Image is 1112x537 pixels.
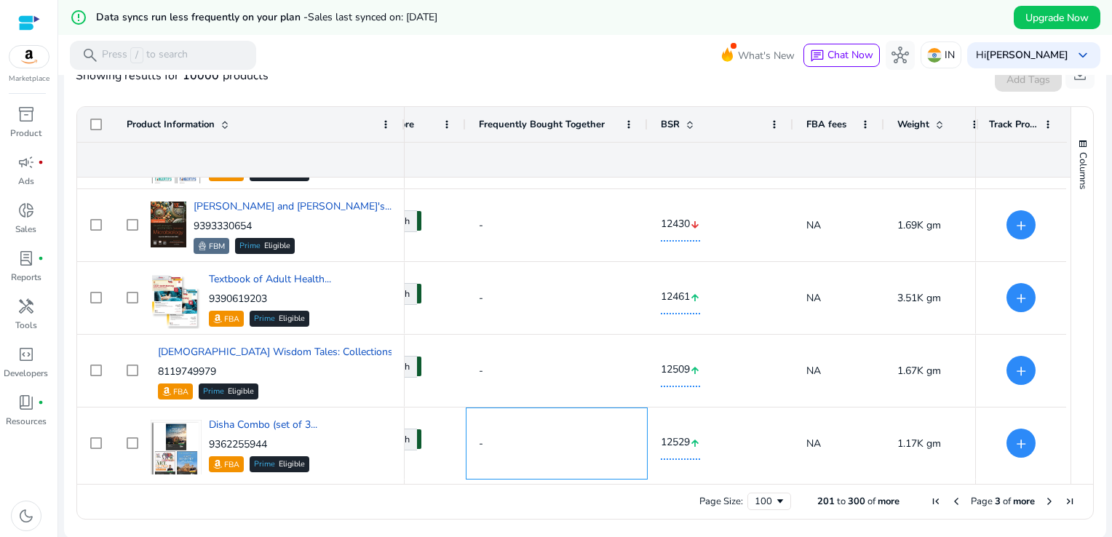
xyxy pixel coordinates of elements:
span: Page [971,495,993,508]
p: Developers [4,367,48,380]
span: Weight [897,118,929,131]
span: search [82,47,99,64]
img: in.svg [927,48,942,63]
span: 72.00 [417,211,421,231]
button: + [1006,283,1036,312]
div: - [479,429,635,458]
button: chatChat Now [803,44,880,67]
span: book_4 [17,394,35,411]
p: FBA [173,385,188,399]
a: [PERSON_NAME] and [PERSON_NAME]'s... [194,199,392,213]
mat-icon: arrow_upward [690,429,700,458]
h5: Data syncs run less frequently on your plan - [96,12,437,24]
span: 3.51K gm [897,291,941,305]
mat-icon: error_outline [70,9,87,26]
span: inventory_2 [17,106,35,123]
p: FBA [224,458,239,472]
span: 12461 [661,290,690,304]
span: 3 [995,495,1001,508]
span: chat [810,49,825,63]
mat-icon: arrow_downward [690,210,700,240]
span: 12430 [661,217,690,231]
span: 12509 [661,362,690,377]
span: Prime [239,242,261,250]
p: Resources [6,415,47,428]
span: / [130,47,143,63]
span: fiber_manual_record [38,159,44,165]
p: 8119749979 [158,365,400,379]
a: [DEMOGRAPHIC_DATA] Wisdom Tales: Collections... [158,345,400,359]
span: code_blocks [17,346,35,363]
span: fiber_manual_record [38,255,44,261]
span: Sales last synced on: [DATE] [308,10,437,24]
p: IN [945,42,955,68]
div: First Page [930,496,942,507]
a: Moderate - High [333,210,417,232]
a: Moderate - High [333,429,417,450]
div: Page Size [747,493,791,510]
span: fiber_manual_record [38,399,44,405]
span: BSR [661,118,680,131]
div: Next Page [1044,496,1055,507]
span: Chat Now [827,48,873,62]
div: 100 [755,495,774,508]
p: Reports [11,271,41,284]
p: FBM [209,239,225,254]
div: Eligible [235,238,295,254]
span: Upgrade Now [1025,10,1089,25]
span: FBA fees [806,118,846,131]
p: 9390619203 [209,292,331,306]
span: Prime [254,461,275,469]
span: keyboard_arrow_down [1074,47,1092,64]
mat-icon: arrow_upward [690,283,700,313]
p: FBA [224,312,239,327]
div: - [479,356,635,386]
button: Upgrade Now [1014,6,1100,29]
a: Moderate - High [333,283,417,305]
span: handyman [17,298,35,315]
button: + [1006,356,1036,385]
p: Sales [15,223,36,236]
span: 201 [817,495,835,508]
span: lab_profile [17,250,35,267]
p: Hi [976,50,1068,60]
p: Tools [15,319,37,332]
img: amazon.svg [9,46,49,68]
a: Textbook of Adult Health... [209,272,331,286]
a: Moderate - High [333,356,417,378]
button: hub [886,41,915,70]
span: 72.99 [417,284,421,303]
span: 1.69K gm [897,218,941,232]
span: 72.00 [417,357,421,376]
p: 9393330654 [194,219,392,234]
span: download [1071,65,1089,83]
span: Frequently Bought Together [479,118,605,131]
span: more [878,495,899,508]
span: 300 [848,495,865,508]
p: Ads [18,175,34,188]
span: NA [806,364,821,378]
div: Eligible [250,311,309,327]
div: - [479,283,635,313]
button: + [1006,210,1036,239]
p: Product [10,127,41,140]
span: NA [806,291,821,305]
p: Marketplace [9,73,49,84]
span: more [1013,495,1035,508]
p: 9362255944 [209,437,317,452]
span: campaign [17,154,35,171]
button: + [1006,429,1036,458]
span: 72.00 [417,429,421,449]
span: Product Information [127,118,215,131]
span: to [837,495,846,508]
span: of [1003,495,1011,508]
span: NA [806,437,821,450]
div: - [479,210,635,240]
div: Page Size: [699,495,743,508]
span: 1.67K gm [897,364,941,378]
a: Disha Combo (set of 3... [209,418,317,431]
